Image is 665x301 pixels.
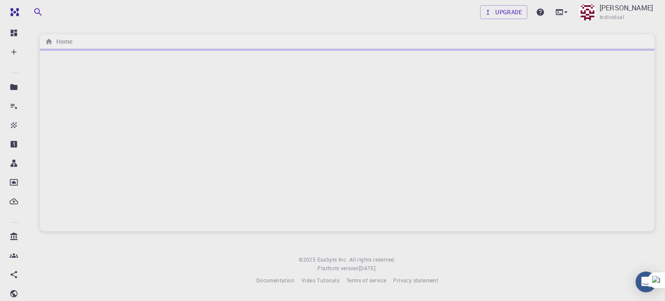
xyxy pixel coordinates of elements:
a: [DATE]. [359,264,377,273]
nav: breadcrumb [43,37,74,46]
span: Privacy statement [393,277,438,284]
a: Exabyte Inc. [317,256,348,264]
a: Video Tutorials [301,276,339,285]
img: logo [7,8,19,16]
span: Terms of service [346,277,386,284]
div: Open Intercom Messenger [636,272,656,292]
img: Filiberto [579,3,596,21]
p: [PERSON_NAME] [600,3,653,13]
a: Privacy statement [393,276,438,285]
span: Individual [600,13,624,22]
a: Terms of service [346,276,386,285]
span: All rights reserved. [349,256,396,264]
a: Upgrade [480,5,527,19]
span: Platform version [317,264,358,273]
a: Documentation [256,276,294,285]
span: © 2025 [299,256,317,264]
h6: Home [53,37,72,46]
span: [DATE] . [359,265,377,272]
span: Exabyte Inc. [317,256,348,263]
span: Video Tutorials [301,277,339,284]
span: Documentation [256,277,294,284]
